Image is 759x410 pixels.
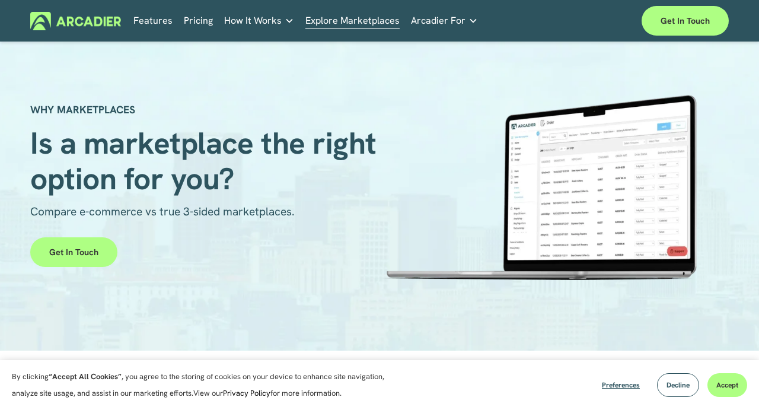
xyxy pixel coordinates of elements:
span: Preferences [602,380,640,390]
span: Compare e-commerce vs true 3-sided marketplaces. [30,204,295,219]
a: Get in touch [642,6,729,36]
a: Get in touch [30,237,117,267]
a: Pricing [184,12,213,30]
a: Explore Marketplaces [305,12,400,30]
a: folder dropdown [224,12,294,30]
strong: “Accept All Cookies” [49,371,122,382]
span: Accept [716,380,738,390]
button: Accept [707,373,747,397]
strong: WHY MARKETPLACES [30,103,135,116]
a: Features [133,12,173,30]
span: How It Works [224,12,282,29]
p: By clicking , you agree to the storing of cookies on your device to enhance site navigation, anal... [12,368,397,402]
span: Arcadier For [411,12,465,29]
span: Is a marketplace the right option for you? [30,123,384,199]
button: Decline [657,373,699,397]
span: Decline [666,380,690,390]
a: Privacy Policy [223,388,270,398]
button: Preferences [593,373,649,397]
a: folder dropdown [411,12,478,30]
img: Arcadier [30,12,121,30]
